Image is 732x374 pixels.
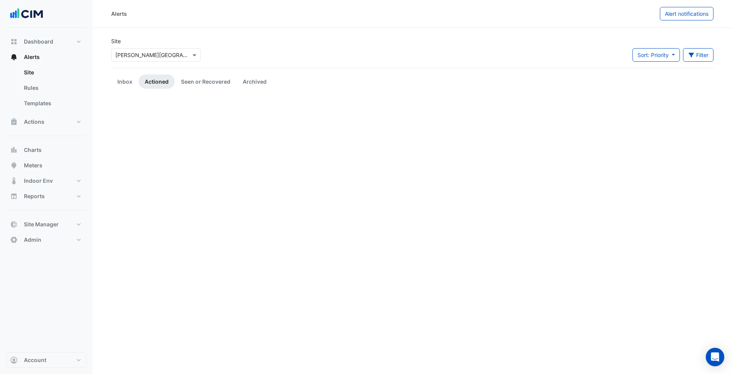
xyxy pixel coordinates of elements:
button: Site Manager [6,217,86,232]
span: Site Manager [24,221,59,228]
img: Company Logo [9,6,44,22]
span: Actions [24,118,44,126]
label: Site [111,37,121,45]
app-icon: Indoor Env [10,177,18,185]
a: Site [18,65,86,80]
span: Reports [24,192,45,200]
button: Admin [6,232,86,248]
span: Admin [24,236,41,244]
div: Alerts [111,10,127,18]
app-icon: Admin [10,236,18,244]
a: Rules [18,80,86,96]
button: Sort: Priority [632,48,680,62]
button: Meters [6,158,86,173]
a: Actioned [139,74,175,89]
div: Alerts [6,65,86,114]
app-icon: Site Manager [10,221,18,228]
a: Inbox [111,74,139,89]
button: Charts [6,142,86,158]
button: Account [6,352,86,368]
div: Open Intercom Messenger [706,348,724,366]
a: Archived [237,74,273,89]
span: Alert notifications [665,10,708,17]
span: Account [24,356,46,364]
a: Templates [18,96,86,111]
app-icon: Meters [10,162,18,169]
app-icon: Actions [10,118,18,126]
span: Meters [24,162,42,169]
span: Charts [24,146,42,154]
app-icon: Alerts [10,53,18,61]
button: Filter [683,48,714,62]
app-icon: Dashboard [10,38,18,45]
a: Seen or Recovered [175,74,237,89]
span: Dashboard [24,38,53,45]
button: Dashboard [6,34,86,49]
button: Alerts [6,49,86,65]
span: Sort: Priority [637,52,669,58]
button: Indoor Env [6,173,86,189]
button: Actions [6,114,86,130]
span: Alerts [24,53,40,61]
app-icon: Reports [10,192,18,200]
button: Alert notifications [660,7,713,20]
span: Indoor Env [24,177,53,185]
app-icon: Charts [10,146,18,154]
button: Reports [6,189,86,204]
